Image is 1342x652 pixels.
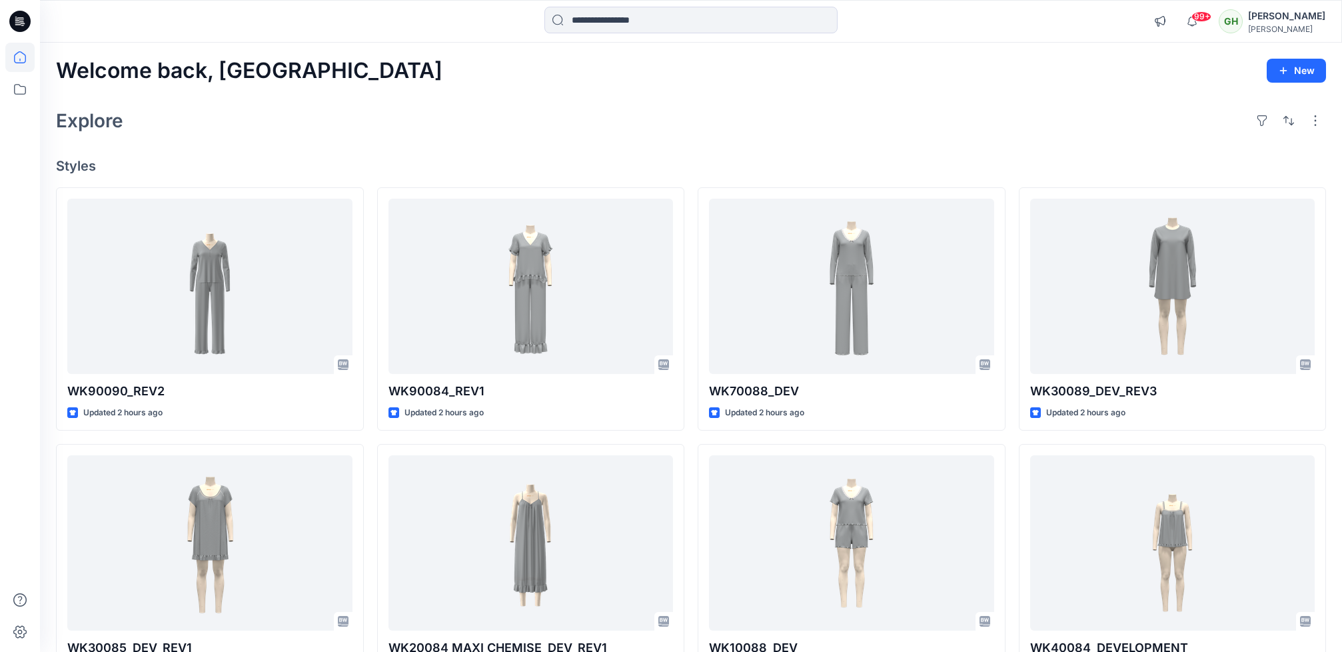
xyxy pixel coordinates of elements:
[56,158,1326,174] h4: Styles
[1248,24,1325,34] div: [PERSON_NAME]
[1030,382,1315,401] p: WK30089_DEV_REV3
[1046,406,1125,420] p: Updated 2 hours ago
[388,382,674,401] p: WK90084_REV1
[67,382,352,401] p: WK90090_REV2
[1267,59,1326,83] button: New
[1030,199,1315,374] a: WK30089_DEV_REV3
[709,455,994,631] a: WK10088_DEV
[67,199,352,374] a: WK90090_REV2
[1248,8,1325,24] div: [PERSON_NAME]
[404,406,484,420] p: Updated 2 hours ago
[56,110,123,131] h2: Explore
[388,199,674,374] a: WK90084_REV1
[67,455,352,631] a: WK30085_DEV_REV1
[709,199,994,374] a: WK70088_DEV
[725,406,804,420] p: Updated 2 hours ago
[83,406,163,420] p: Updated 2 hours ago
[1030,455,1315,631] a: WK40084_DEVELOPMENT
[1191,11,1211,22] span: 99+
[56,59,442,83] h2: Welcome back, [GEOGRAPHIC_DATA]
[709,382,994,401] p: WK70088_DEV
[1219,9,1243,33] div: GH
[388,455,674,631] a: WK20084 MAXI CHEMISE_DEV_REV1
